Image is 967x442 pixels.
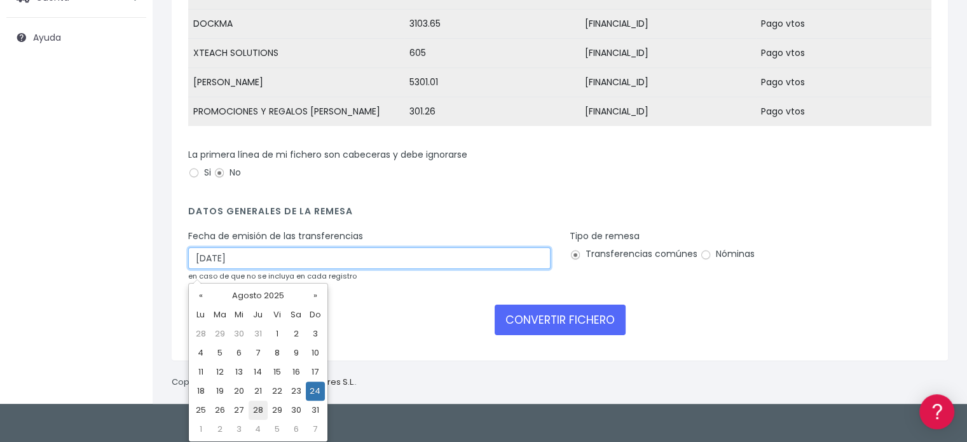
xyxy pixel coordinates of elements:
[230,343,249,363] td: 6
[287,324,306,343] td: 2
[287,343,306,363] td: 9
[191,382,210,401] td: 18
[13,325,242,345] a: API
[249,305,268,324] th: Ju
[13,141,242,153] div: Convertir ficheros
[580,10,755,39] td: [FINANCIAL_ID]
[188,97,404,127] td: PROMOCIONES Y REGALOS [PERSON_NAME]
[188,230,363,243] label: Fecha de emisión de las transferencias
[13,220,242,240] a: Perfiles de empresas
[13,108,242,128] a: Información general
[306,420,325,439] td: 7
[13,88,242,100] div: Información general
[580,97,755,127] td: [FINANCIAL_ID]
[570,230,640,243] label: Tipo de remesa
[210,286,306,305] th: Agosto 2025
[249,420,268,439] td: 4
[191,363,210,382] td: 11
[230,324,249,343] td: 30
[210,343,230,363] td: 5
[756,10,931,39] td: Pago vtos
[287,401,306,420] td: 30
[306,305,325,324] th: Do
[230,401,249,420] td: 27
[756,68,931,97] td: Pago vtos
[188,39,404,68] td: XTEACH SOLUTIONS
[306,401,325,420] td: 31
[404,10,580,39] td: 3103.65
[287,305,306,324] th: Sa
[188,271,357,281] small: en caso de que no se incluya en cada registro
[404,97,580,127] td: 301.26
[249,363,268,382] td: 14
[249,401,268,420] td: 28
[287,363,306,382] td: 16
[249,343,268,363] td: 7
[756,39,931,68] td: Pago vtos
[191,286,210,305] th: «
[580,68,755,97] td: [FINANCIAL_ID]
[230,420,249,439] td: 3
[13,161,242,181] a: Formatos
[287,382,306,401] td: 23
[191,343,210,363] td: 4
[191,420,210,439] td: 1
[306,363,325,382] td: 17
[13,305,242,317] div: Programadores
[191,401,210,420] td: 25
[268,305,287,324] th: Vi
[188,68,404,97] td: [PERSON_NAME]
[33,31,61,44] span: Ayuda
[268,324,287,343] td: 1
[249,324,268,343] td: 31
[287,420,306,439] td: 6
[268,382,287,401] td: 22
[13,340,242,363] button: Contáctanos
[306,286,325,305] th: »
[210,382,230,401] td: 19
[700,247,755,261] label: Nóminas
[230,363,249,382] td: 13
[268,401,287,420] td: 29
[306,343,325,363] td: 10
[6,24,146,51] a: Ayuda
[175,366,245,378] a: POWERED BY ENCHANT
[268,420,287,439] td: 5
[13,252,242,265] div: Facturación
[210,324,230,343] td: 29
[210,401,230,420] td: 26
[188,10,404,39] td: DOCKMA
[230,382,249,401] td: 20
[404,39,580,68] td: 605
[404,68,580,97] td: 5301.01
[268,363,287,382] td: 15
[249,382,268,401] td: 21
[495,305,626,335] button: CONVERTIR FICHERO
[188,148,467,162] label: La primera línea de mi fichero son cabeceras y debe ignorarse
[191,324,210,343] td: 28
[191,305,210,324] th: Lu
[210,305,230,324] th: Ma
[580,39,755,68] td: [FINANCIAL_ID]
[13,273,242,293] a: General
[172,376,357,389] p: Copyright © 2025 .
[13,181,242,200] a: Problemas habituales
[210,420,230,439] td: 2
[756,97,931,127] td: Pago vtos
[306,324,325,343] td: 3
[13,200,242,220] a: Videotutoriales
[188,206,931,223] h4: Datos generales de la remesa
[188,166,211,179] label: Si
[214,166,241,179] label: No
[230,305,249,324] th: Mi
[570,247,697,261] label: Transferencias comúnes
[268,343,287,363] td: 8
[306,382,325,401] td: 24
[210,363,230,382] td: 12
